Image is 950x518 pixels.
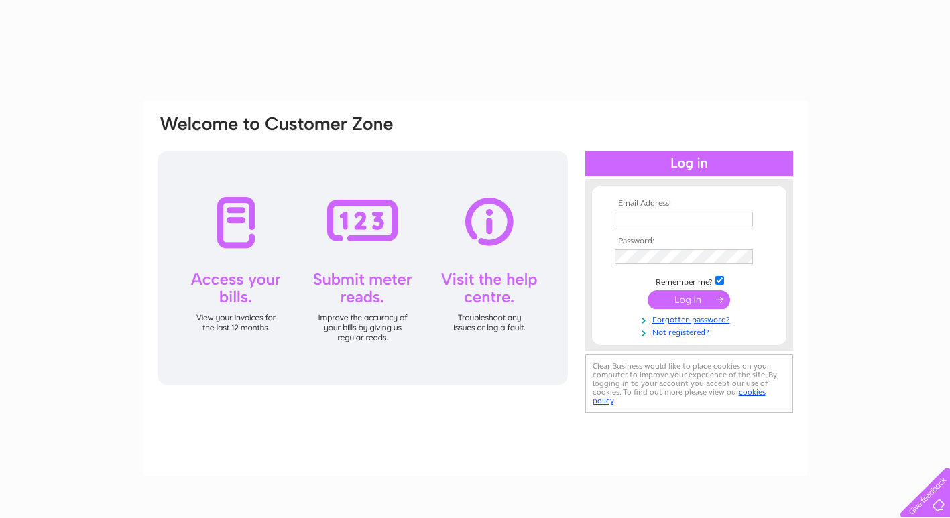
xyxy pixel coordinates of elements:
div: Clear Business would like to place cookies on your computer to improve your experience of the sit... [585,354,793,413]
th: Email Address: [611,199,767,208]
a: Forgotten password? [615,312,767,325]
th: Password: [611,237,767,246]
input: Submit [648,290,730,309]
td: Remember me? [611,274,767,287]
a: cookies policy [593,387,766,405]
a: Not registered? [615,325,767,338]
